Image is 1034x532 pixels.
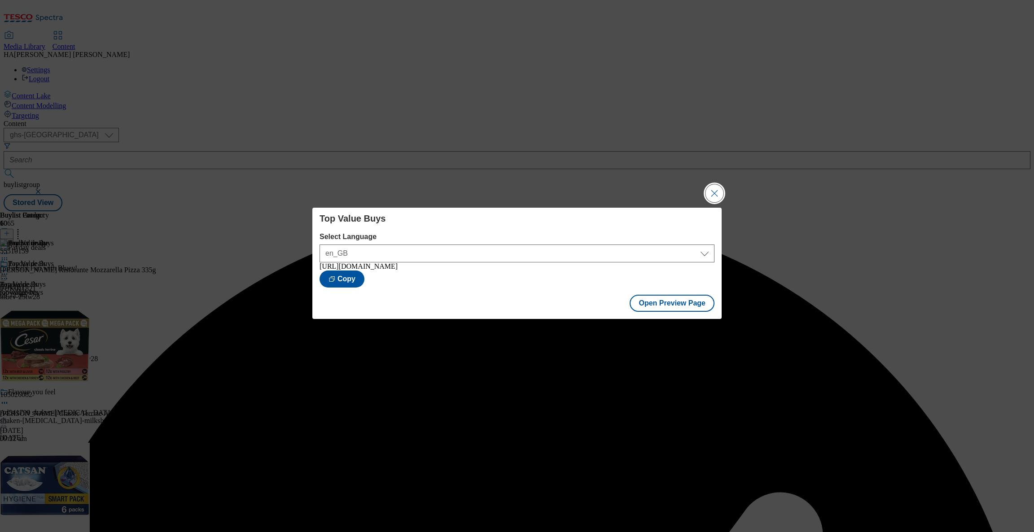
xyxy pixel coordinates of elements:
div: Modal [312,208,722,319]
div: [URL][DOMAIN_NAME] [320,262,714,270]
h4: Top Value Buys [320,213,714,224]
button: Copy [320,270,364,288]
button: Close Modal [705,184,723,202]
button: Open Preview Page [630,295,714,312]
label: Select Language [320,233,714,241]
